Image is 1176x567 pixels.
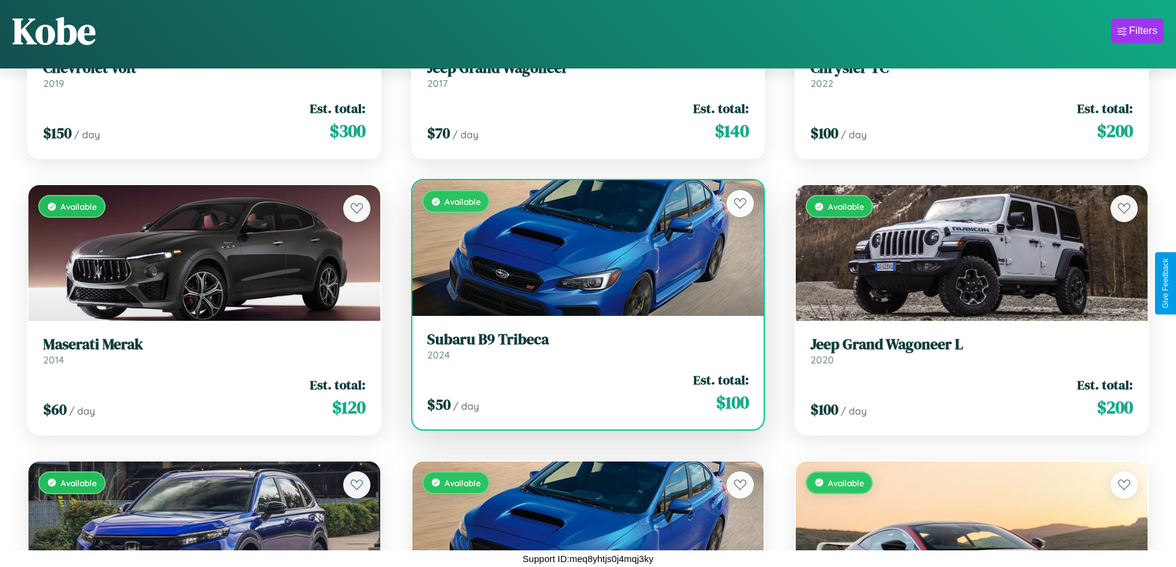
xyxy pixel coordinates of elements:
span: Est. total: [310,99,365,117]
span: Available [60,478,97,488]
span: $ 100 [811,123,838,143]
span: / day [841,405,867,417]
span: / day [69,405,95,417]
span: Available [828,201,864,212]
h3: Maserati Merak [43,336,365,354]
p: Support ID: meq8yhtjs0j4mqj3ky [523,550,654,567]
span: $ 60 [43,399,67,420]
span: Available [444,478,481,488]
a: Jeep Grand Wagoneer L2020 [811,336,1133,366]
span: $ 150 [43,123,72,143]
span: / day [841,128,867,141]
h1: Kobe [12,6,96,56]
h3: Jeep Grand Wagoneer [427,59,749,77]
a: Maserati Merak2014 [43,336,365,366]
span: $ 200 [1097,395,1133,420]
h3: Subaru B9 Tribeca [427,331,749,349]
span: $ 120 [332,395,365,420]
a: Jeep Grand Wagoneer2017 [427,59,749,89]
span: Available [444,196,481,207]
span: $ 100 [716,390,749,415]
span: / day [453,400,479,412]
span: / day [452,128,478,141]
div: Filters [1129,25,1157,37]
span: Available [60,201,97,212]
span: 2020 [811,354,834,366]
a: Subaru B9 Tribeca2024 [427,331,749,361]
a: Chrysler TC2022 [811,59,1133,89]
span: 2014 [43,354,64,366]
span: 2017 [427,77,448,89]
button: Filters [1111,19,1164,43]
h3: Chevrolet Volt [43,59,365,77]
div: Give Feedback [1161,259,1170,308]
span: Available [828,478,864,488]
span: 2022 [811,77,833,89]
span: $ 300 [330,118,365,143]
span: 2019 [43,77,64,89]
span: Est. total: [1077,99,1133,117]
span: $ 140 [715,118,749,143]
span: $ 100 [811,399,838,420]
span: / day [74,128,100,141]
span: $ 70 [427,123,450,143]
span: $ 50 [427,394,451,415]
span: Est. total: [693,371,749,389]
span: $ 200 [1097,118,1133,143]
h3: Chrysler TC [811,59,1133,77]
span: 2024 [427,349,450,361]
span: Est. total: [310,376,365,394]
a: Chevrolet Volt2019 [43,59,365,89]
span: Est. total: [693,99,749,117]
span: Est. total: [1077,376,1133,394]
h3: Jeep Grand Wagoneer L [811,336,1133,354]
